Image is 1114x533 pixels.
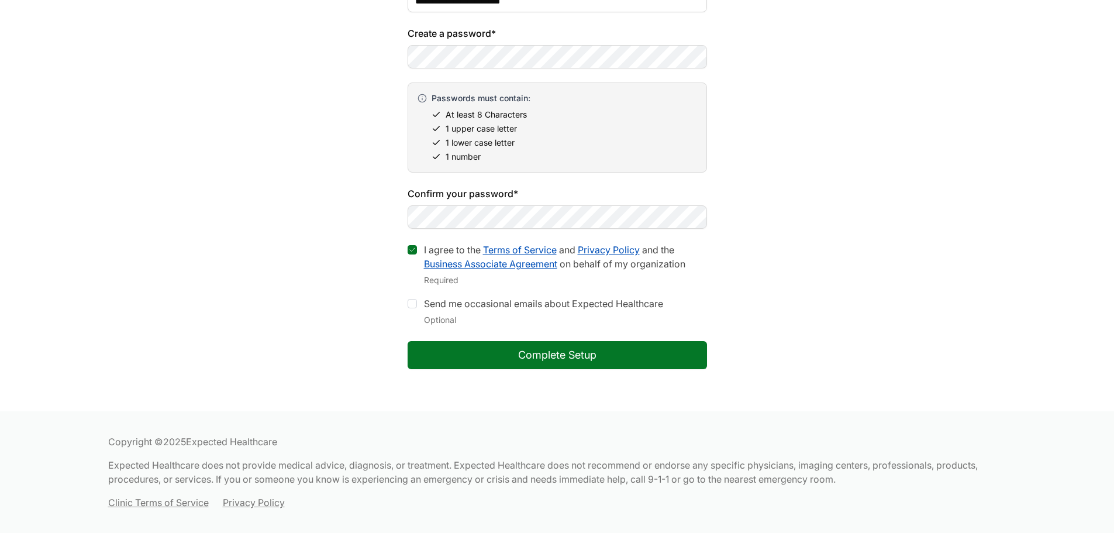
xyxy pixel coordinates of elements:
[408,341,707,369] button: Complete Setup
[446,151,481,163] span: 1 number
[483,244,557,256] a: Terms of Service
[408,26,707,40] label: Create a password*
[432,92,530,104] span: Passwords must contain:
[108,458,1006,486] p: Expected Healthcare does not provide medical advice, diagnosis, or treatment. Expected Healthcare...
[108,435,1006,449] p: Copyright © 2025 Expected Healthcare
[424,313,663,327] div: Optional
[446,123,517,135] span: 1 upper case letter
[578,244,640,256] a: Privacy Policy
[446,109,527,121] span: At least 8 Characters
[424,244,685,270] label: I agree to the and and the on behalf of my organization
[408,187,707,201] label: Confirm your password*
[424,273,707,287] div: Required
[108,496,209,510] a: Clinic Terms of Service
[424,298,663,310] label: Send me occasional emails about Expected Healthcare
[446,137,515,149] span: 1 lower case letter
[424,258,557,270] a: Business Associate Agreement
[223,496,285,510] a: Privacy Policy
